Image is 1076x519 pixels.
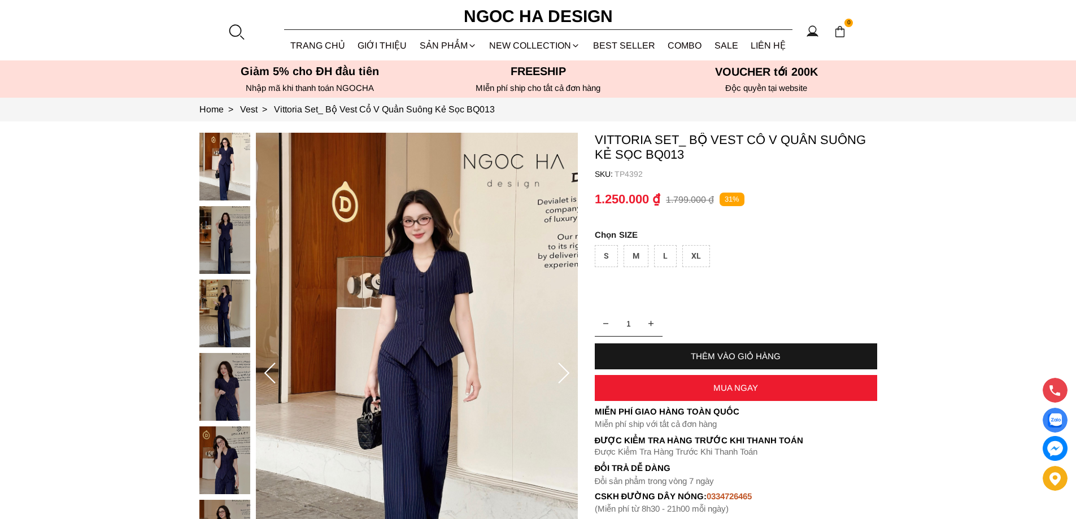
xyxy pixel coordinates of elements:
[834,25,846,38] img: img-CART-ICON-ksit0nf1
[661,30,708,60] a: Combo
[595,230,877,239] p: SIZE
[199,426,250,494] img: Vittoria Set_ Bộ Vest Cổ V Quần Suông Kẻ Sọc BQ013_mini_4
[284,30,352,60] a: TRANG CHỦ
[615,169,877,178] p: TP4392
[656,83,877,93] h6: Độc quyền tại website
[595,491,707,501] font: cskh đường dây nóng:
[274,104,495,114] a: Link to Vittoria Set_ Bộ Vest Cổ V Quần Suông Kẻ Sọc BQ013
[844,19,853,28] span: 0
[595,245,618,267] div: S
[258,104,272,114] span: >
[720,193,744,207] p: 31%
[595,463,877,473] h6: Đổi trả dễ dàng
[224,104,238,114] span: >
[199,206,250,274] img: Vittoria Set_ Bộ Vest Cổ V Quần Suông Kẻ Sọc BQ013_mini_1
[454,3,623,30] a: Ngoc Ha Design
[241,65,379,77] font: Giảm 5% cho ĐH đầu tiên
[595,133,877,162] p: Vittoria Set_ Bộ Vest Cổ V Quần Suông Kẻ Sọc BQ013
[595,169,615,178] h6: SKU:
[511,65,566,77] font: Freeship
[595,312,663,335] input: Quantity input
[587,30,662,60] a: BEST SELLER
[595,192,660,207] p: 1.250.000 ₫
[1043,436,1068,461] a: messenger
[666,194,714,205] p: 1.799.000 ₫
[1048,413,1062,428] img: Display image
[744,30,792,60] a: LIÊN HỆ
[1043,408,1068,433] a: Display image
[595,351,877,361] div: THÊM VÀO GIỎ HÀNG
[624,245,648,267] div: M
[682,245,710,267] div: XL
[199,280,250,347] img: Vittoria Set_ Bộ Vest Cổ V Quần Suông Kẻ Sọc BQ013_mini_2
[595,407,739,416] font: Miễn phí giao hàng toàn quốc
[595,435,877,446] p: Được Kiểm Tra Hàng Trước Khi Thanh Toán
[199,104,240,114] a: Link to Home
[595,476,715,486] font: Đổi sản phẩm trong vòng 7 ngày
[654,245,677,267] div: L
[240,104,274,114] a: Link to Vest
[595,419,717,429] font: Miễn phí ship với tất cả đơn hàng
[656,65,877,78] h5: VOUCHER tới 200K
[707,491,752,501] font: 0334726465
[595,504,729,513] font: (Miễn phí từ 8h30 - 21h00 mỗi ngày)
[199,133,250,200] img: Vittoria Set_ Bộ Vest Cổ V Quần Suông Kẻ Sọc BQ013_mini_0
[246,83,374,93] font: Nhập mã khi thanh toán NGOCHA
[708,30,745,60] a: SALE
[351,30,413,60] a: GIỚI THIỆU
[595,383,877,392] div: MUA NGAY
[199,353,250,421] img: Vittoria Set_ Bộ Vest Cổ V Quần Suông Kẻ Sọc BQ013_mini_3
[413,30,483,60] div: SẢN PHẨM
[483,30,587,60] a: NEW COLLECTION
[595,447,877,457] p: Được Kiểm Tra Hàng Trước Khi Thanh Toán
[428,83,649,93] h6: MIễn phí ship cho tất cả đơn hàng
